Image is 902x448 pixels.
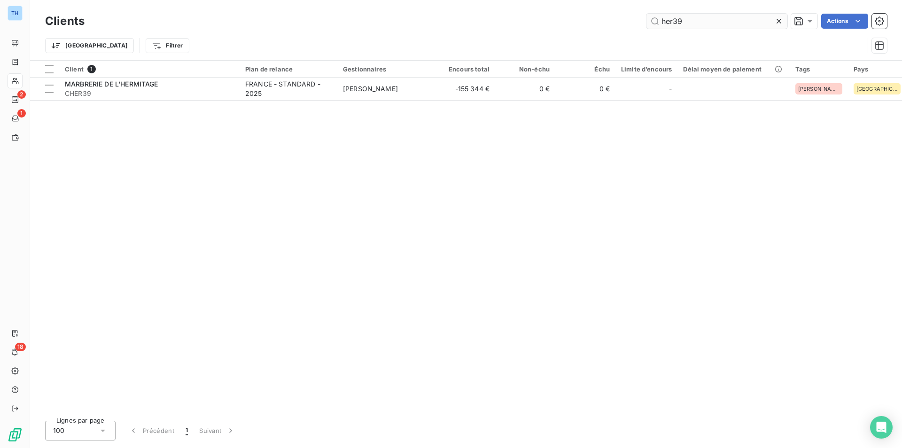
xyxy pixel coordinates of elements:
[555,78,615,100] td: 0 €
[186,426,188,435] span: 1
[45,13,85,30] h3: Clients
[17,90,26,99] span: 2
[669,84,672,94] span: -
[180,421,194,440] button: 1
[65,65,84,73] span: Client
[561,65,610,73] div: Échu
[17,109,26,118] span: 1
[621,65,672,73] div: Limite d’encours
[870,416,893,439] div: Open Intercom Messenger
[501,65,550,73] div: Non-échu
[15,343,26,351] span: 18
[8,427,23,442] img: Logo LeanPay
[65,80,158,88] span: MARBRERIE DE L'HERMITAGE
[798,86,840,92] span: [PERSON_NAME]
[854,65,901,73] div: Pays
[245,79,332,98] div: FRANCE - STANDARD - 2025
[441,65,490,73] div: Encours total
[343,85,398,93] span: [PERSON_NAME]
[435,78,495,100] td: -155 344 €
[8,6,23,21] div: TH
[53,426,64,435] span: 100
[683,65,784,73] div: Délai moyen de paiement
[45,38,134,53] button: [GEOGRAPHIC_DATA]
[795,65,842,73] div: Tags
[856,86,898,92] span: [GEOGRAPHIC_DATA]
[495,78,555,100] td: 0 €
[821,14,868,29] button: Actions
[146,38,189,53] button: Filtrer
[343,65,429,73] div: Gestionnaires
[65,89,234,98] span: CHER39
[123,421,180,440] button: Précédent
[194,421,241,440] button: Suivant
[245,65,332,73] div: Plan de relance
[646,14,787,29] input: Rechercher
[87,65,96,73] span: 1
